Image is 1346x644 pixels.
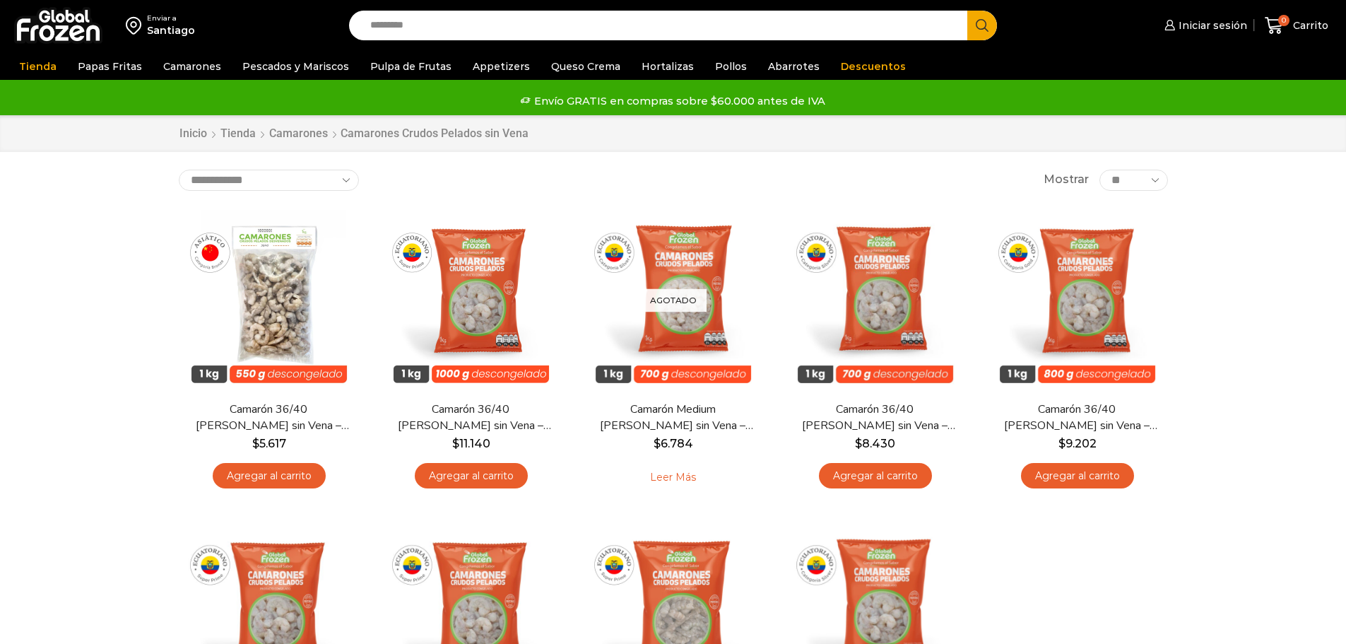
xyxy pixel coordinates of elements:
[466,53,537,80] a: Appetizers
[628,463,718,493] a: Leé más sobre “Camarón Medium Crudo Pelado sin Vena - Silver - Caja 10 kg”
[452,437,490,450] bdi: 11.140
[544,53,627,80] a: Queso Crema
[591,402,754,434] a: Camarón Medium [PERSON_NAME] sin Vena – Silver – Caja 10 kg
[1058,437,1097,450] bdi: 9.202
[708,53,754,80] a: Pollos
[213,463,326,489] a: Agregar al carrito: “Camarón 36/40 Crudo Pelado sin Vena - Bronze - Caja 10 kg”
[855,437,895,450] bdi: 8.430
[996,402,1158,434] a: Camarón 36/40 [PERSON_NAME] sin Vena – Gold – Caja 10 kg
[855,437,862,450] span: $
[235,53,356,80] a: Pescados y Mariscos
[389,402,552,434] a: Camarón 36/40 [PERSON_NAME] sin Vena – Super Prime – Caja 10 kg
[147,23,195,37] div: Santiago
[341,127,529,140] h1: Camarones Crudos Pelados sin Vena
[819,463,932,489] a: Agregar al carrito: “Camarón 36/40 Crudo Pelado sin Vena - Silver - Caja 10 kg”
[452,437,459,450] span: $
[179,170,359,191] select: Pedido de la tienda
[187,402,350,434] a: Camarón 36/40 [PERSON_NAME] sin Vena – Bronze – Caja 10 kg
[1175,18,1247,33] span: Iniciar sesión
[1021,463,1134,489] a: Agregar al carrito: “Camarón 36/40 Crudo Pelado sin Vena - Gold - Caja 10 kg”
[834,53,913,80] a: Descuentos
[654,437,661,450] span: $
[252,437,259,450] span: $
[640,288,707,312] p: Agotado
[1261,9,1332,42] a: 0 Carrito
[179,126,529,142] nav: Breadcrumb
[634,53,701,80] a: Hortalizas
[1044,172,1089,188] span: Mostrar
[179,126,208,142] a: Inicio
[793,402,956,434] a: Camarón 36/40 [PERSON_NAME] sin Vena – Silver – Caja 10 kg
[1278,15,1289,26] span: 0
[654,437,693,450] bdi: 6.784
[268,126,329,142] a: Camarones
[220,126,256,142] a: Tienda
[967,11,997,40] button: Search button
[156,53,228,80] a: Camarones
[126,13,147,37] img: address-field-icon.svg
[1058,437,1065,450] span: $
[147,13,195,23] div: Enviar a
[761,53,827,80] a: Abarrotes
[252,437,286,450] bdi: 5.617
[1161,11,1247,40] a: Iniciar sesión
[1289,18,1328,33] span: Carrito
[12,53,64,80] a: Tienda
[71,53,149,80] a: Papas Fritas
[363,53,459,80] a: Pulpa de Frutas
[415,463,528,489] a: Agregar al carrito: “Camarón 36/40 Crudo Pelado sin Vena - Super Prime - Caja 10 kg”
